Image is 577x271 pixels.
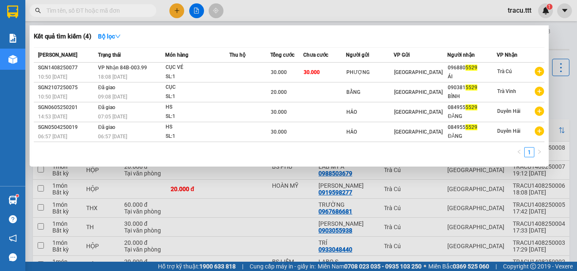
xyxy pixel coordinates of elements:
[465,65,477,71] span: 5529
[9,253,17,261] span: message
[6,53,50,63] div: 50.000
[271,89,287,95] span: 20.000
[166,112,229,121] div: SL: 1
[525,148,534,157] a: 1
[165,52,188,58] span: Món hàng
[448,123,496,132] div: 084955
[394,89,443,95] span: [GEOGRAPHIC_DATA]
[346,128,393,137] div: HẢO
[55,7,141,26] div: [GEOGRAPHIC_DATA]
[497,88,516,94] span: Trà Vinh
[98,124,115,130] span: Đã giao
[166,92,229,101] div: SL: 1
[271,129,287,135] span: 30.000
[271,69,287,75] span: 30.000
[229,52,245,58] span: Thu hộ
[535,67,544,76] span: plus-circle
[514,147,524,157] li: Previous Page
[534,147,544,157] li: Next Page
[38,114,67,120] span: 14:53 [DATE]
[534,147,544,157] button: right
[394,69,443,75] span: [GEOGRAPHIC_DATA]
[448,132,496,141] div: ĐĂNG
[6,54,19,63] span: CR :
[497,128,520,134] span: Duyên Hải
[38,123,95,132] div: SGN0504250019
[346,68,393,77] div: PHƯỢNG
[447,52,475,58] span: Người nhận
[55,36,141,48] div: 0377695209
[34,32,91,41] h3: Kết quả tìm kiếm ( 4 )
[38,52,77,58] span: [PERSON_NAME]
[514,147,524,157] button: left
[38,94,67,100] span: 10:50 [DATE]
[448,72,496,81] div: ÁI
[38,134,67,140] span: 06:57 [DATE]
[98,85,115,90] span: Đã giao
[448,112,496,121] div: ĐĂNG
[91,30,128,43] button: Bộ lọcdown
[465,124,477,130] span: 5529
[38,74,67,80] span: 10:50 [DATE]
[448,103,496,112] div: 084955
[166,72,229,82] div: SL: 1
[9,215,17,223] span: question-circle
[8,196,17,205] img: warehouse-icon
[535,87,544,96] span: plus-circle
[166,103,229,112] div: HS
[517,149,522,154] span: left
[448,63,496,72] div: 096880
[98,52,121,58] span: Trạng thái
[166,63,229,72] div: CỤC VÉ
[303,52,328,58] span: Chưa cước
[497,68,512,74] span: Trà Cú
[98,74,127,80] span: 18:08 [DATE]
[7,5,18,18] img: logo-vxr
[271,109,287,115] span: 30.000
[55,7,75,16] span: Nhận:
[394,109,443,115] span: [GEOGRAPHIC_DATA]
[115,33,121,39] span: down
[346,88,393,97] div: BẰNG
[535,107,544,116] span: plus-circle
[497,52,517,58] span: VP Nhận
[8,34,17,43] img: solution-icon
[38,63,95,72] div: SGN1408250077
[497,108,520,114] span: Duyên Hải
[98,114,127,120] span: 07:05 [DATE]
[465,85,477,90] span: 5529
[46,6,146,15] input: Tìm tên, số ĐT hoặc mã đơn
[98,104,115,110] span: Đã giao
[9,234,17,242] span: notification
[38,103,95,112] div: SGN0605250201
[465,104,477,110] span: 5529
[98,94,127,100] span: 09:08 [DATE]
[16,194,19,197] sup: 1
[166,123,229,132] div: HS
[35,8,41,14] span: search
[98,33,121,40] strong: Bộ lọc
[38,83,95,92] div: SGN2107250075
[346,52,369,58] span: Người gửi
[448,83,496,92] div: 090381
[8,55,17,64] img: warehouse-icon
[98,65,147,71] span: VP Nhận 84B-003.99
[394,129,443,135] span: [GEOGRAPHIC_DATA]
[7,7,49,17] div: Trà Cú
[346,108,393,117] div: HẢO
[270,52,294,58] span: Tổng cước
[394,52,410,58] span: VP Gửi
[55,26,141,36] div: [GEOGRAPHIC_DATA]
[448,92,496,101] div: BÌNH
[304,69,320,75] span: 30.000
[166,132,229,141] div: SL: 1
[524,147,534,157] li: 1
[7,8,20,17] span: Gửi:
[98,134,127,140] span: 06:57 [DATE]
[537,149,542,154] span: right
[535,126,544,136] span: plus-circle
[166,83,229,92] div: CỤC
